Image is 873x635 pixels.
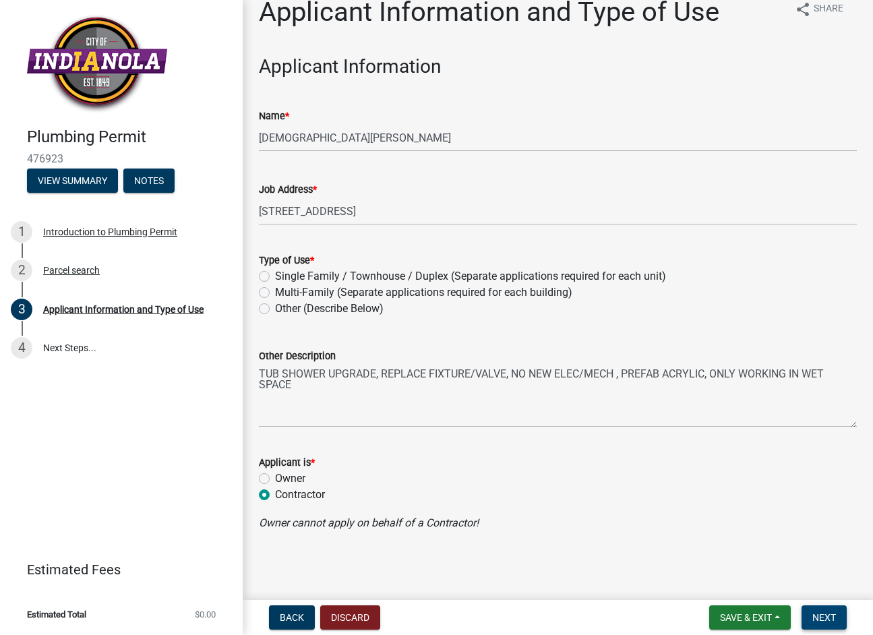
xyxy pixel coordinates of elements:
[43,227,177,237] div: Introduction to Plumbing Permit
[123,169,175,193] button: Notes
[269,605,315,630] button: Back
[275,487,325,503] label: Contractor
[802,605,847,630] button: Next
[275,301,384,317] label: Other (Describe Below)
[259,458,315,468] label: Applicant is
[43,305,204,314] div: Applicant Information and Type of Use
[11,260,32,281] div: 2
[259,516,479,529] i: Owner cannot apply on behalf of a Contractor!
[709,605,791,630] button: Save & Exit
[320,605,380,630] button: Discard
[814,1,843,18] span: Share
[27,14,167,113] img: City of Indianola, Iowa
[259,185,317,195] label: Job Address
[812,612,836,623] span: Next
[795,1,811,18] i: share
[720,612,772,623] span: Save & Exit
[259,352,336,361] label: Other Description
[11,337,32,359] div: 4
[275,284,572,301] label: Multi-Family (Separate applications required for each building)
[27,176,118,187] wm-modal-confirm: Summary
[275,471,305,487] label: Owner
[259,256,314,266] label: Type of Use
[259,112,289,121] label: Name
[11,299,32,320] div: 3
[27,152,216,165] span: 476923
[195,610,216,619] span: $0.00
[123,176,175,187] wm-modal-confirm: Notes
[259,55,857,78] h3: Applicant Information
[280,612,304,623] span: Back
[27,610,86,619] span: Estimated Total
[43,266,100,275] div: Parcel search
[27,169,118,193] button: View Summary
[27,127,232,147] h4: Plumbing Permit
[11,556,221,583] a: Estimated Fees
[275,268,666,284] label: Single Family / Townhouse / Duplex (Separate applications required for each unit)
[11,221,32,243] div: 1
